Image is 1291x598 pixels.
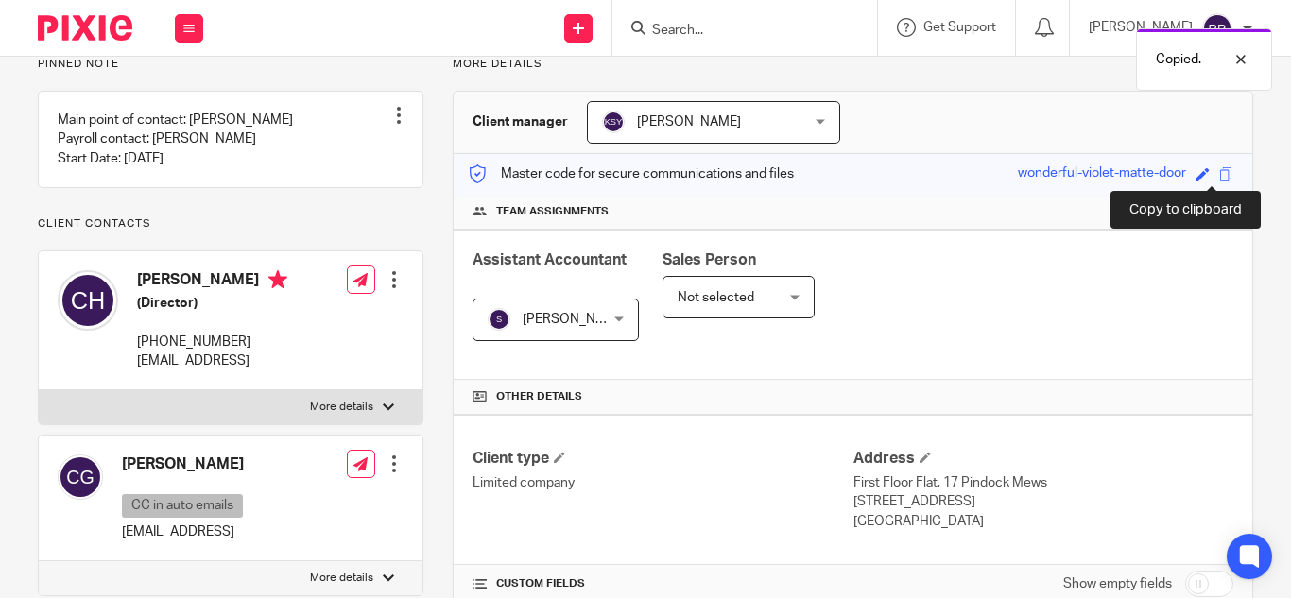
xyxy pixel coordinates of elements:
p: Limited company [473,473,852,492]
img: svg%3E [58,454,103,500]
h4: [PERSON_NAME] [137,270,287,294]
p: More details [310,400,373,415]
p: Pinned note [38,57,423,72]
p: [EMAIL_ADDRESS] [137,351,287,370]
span: Team assignments [496,204,609,219]
img: svg%3E [488,308,510,331]
img: svg%3E [602,111,625,133]
span: [PERSON_NAME] [637,115,741,128]
img: Pixie [38,15,132,41]
span: [PERSON_NAME] R [523,313,638,326]
div: wonderful-violet-matte-door [1018,163,1186,185]
p: CC in auto emails [122,494,243,518]
p: First Floor Flat, 17 Pindock Mews [853,473,1233,492]
p: Client contacts [38,216,423,231]
span: Other details [496,389,582,404]
span: Not selected [678,291,754,304]
h4: Client type [473,449,852,469]
p: [EMAIL_ADDRESS] [122,522,248,541]
span: Assistant Accountant [473,252,627,267]
p: Master code for secure communications and files [468,164,794,183]
i: Primary [268,270,287,289]
p: [STREET_ADDRESS] [853,492,1233,511]
h4: Address [853,449,1233,469]
h4: [PERSON_NAME] [122,454,248,474]
img: svg%3E [1202,13,1232,43]
h5: (Director) [137,294,287,313]
p: [GEOGRAPHIC_DATA] [853,512,1233,531]
span: Sales Person [663,252,756,267]
p: Copied. [1156,50,1201,69]
label: Show empty fields [1063,574,1172,593]
p: [PHONE_NUMBER] [137,333,287,351]
img: svg%3E [58,270,118,331]
p: More details [453,57,1253,72]
h3: Client manager [473,112,568,131]
p: More details [310,571,373,586]
h4: CUSTOM FIELDS [473,576,852,591]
